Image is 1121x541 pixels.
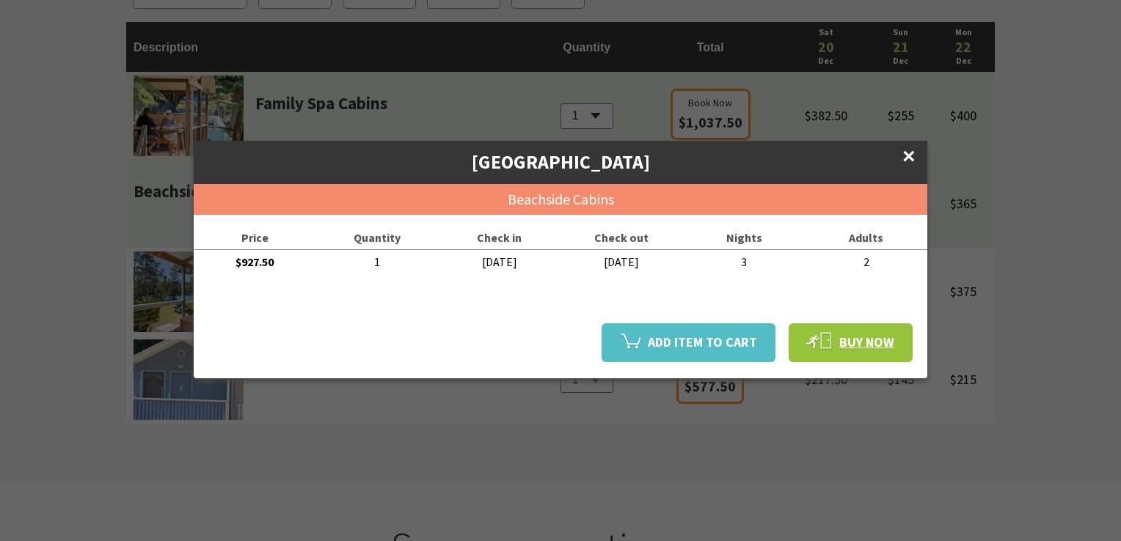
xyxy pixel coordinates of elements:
span: 2 [805,254,927,270]
label: Adults [805,229,927,250]
label: Check out [560,229,683,250]
span: [GEOGRAPHIC_DATA] [194,141,927,183]
a: Buy Now [789,323,913,361]
span: 3 [683,254,806,270]
span: Beachside Cabins [194,184,927,215]
span: 1 [316,254,439,270]
label: Check in [438,229,560,250]
span: $927.50 [194,254,316,270]
span: Buy Now [800,327,902,358]
span: [DATE] [438,254,560,270]
span: [DATE] [560,254,683,270]
label: Nights [683,229,806,250]
label: Quantity [316,229,439,250]
b: Click to close [902,148,920,166]
label: Price [194,229,316,250]
a: Add item to cart [602,323,775,361]
span: Add item to cart [613,327,764,358]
